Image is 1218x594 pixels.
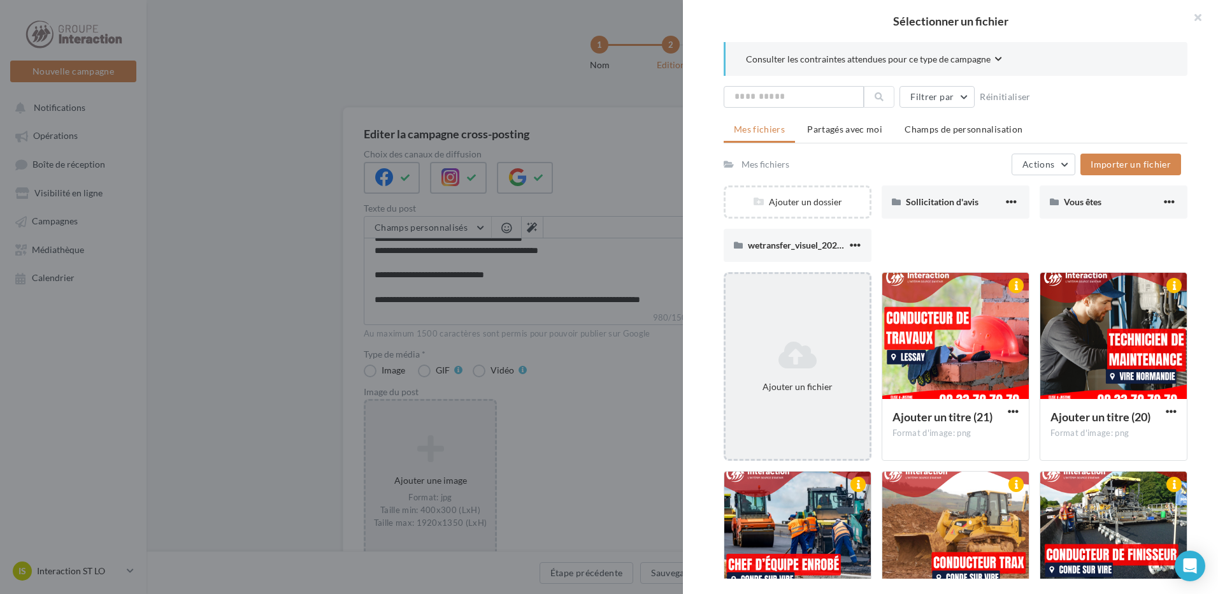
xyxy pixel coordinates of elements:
span: Champs de personnalisation [905,124,1022,134]
span: Ajouter un titre (20) [1050,410,1150,424]
h2: Sélectionner un fichier [703,15,1198,27]
button: Réinitialiser [975,89,1036,105]
div: Format d'image: png [892,428,1019,439]
span: Sollicitation d'avis [906,196,978,207]
span: Mes fichiers [734,124,785,134]
div: Mes fichiers [742,158,789,171]
button: Consulter les contraintes attendues pour ce type de campagne [746,52,1002,68]
span: wetransfer_visuel_2024-06-25_1402 [748,240,893,250]
span: Importer un fichier [1091,159,1171,170]
div: Ajouter un dossier [726,196,870,208]
span: Partagés avec moi [807,124,882,134]
div: Open Intercom Messenger [1175,551,1205,581]
span: Vous êtes [1064,196,1101,207]
button: Filtrer par [899,86,975,108]
span: Consulter les contraintes attendues pour ce type de campagne [746,53,991,66]
span: Actions [1022,159,1054,170]
div: Ajouter un fichier [731,380,864,393]
button: Actions [1012,154,1075,175]
div: Format d'image: png [1050,428,1177,439]
span: Ajouter un titre (21) [892,410,992,424]
button: Importer un fichier [1080,154,1181,175]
